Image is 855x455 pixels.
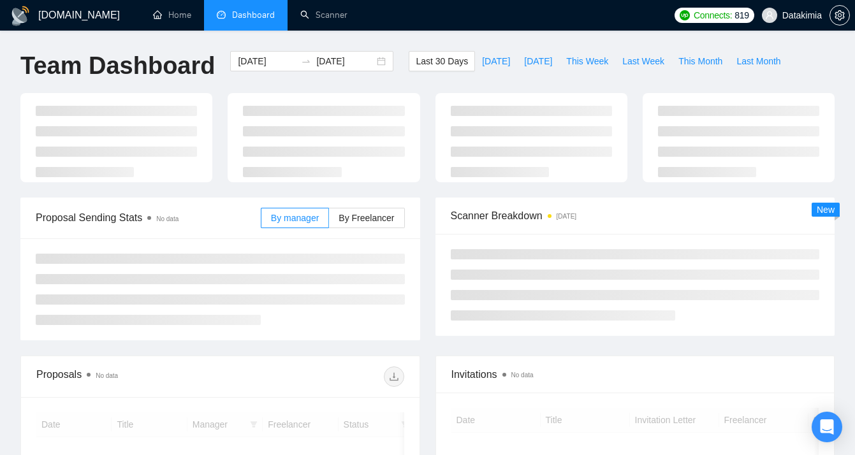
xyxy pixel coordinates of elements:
span: Connects: [694,8,732,22]
img: upwork-logo.png [680,10,690,20]
span: Last Month [736,54,780,68]
span: By manager [271,213,319,223]
span: No data [511,372,534,379]
img: logo [10,6,31,26]
span: Dashboard [232,10,275,20]
span: dashboard [217,10,226,19]
button: [DATE] [517,51,559,71]
span: [DATE] [482,54,510,68]
button: This Month [671,51,729,71]
div: Open Intercom Messenger [812,412,842,442]
a: setting [829,10,850,20]
a: homeHome [153,10,191,20]
h1: Team Dashboard [20,51,215,81]
span: user [765,11,774,20]
button: This Week [559,51,615,71]
span: Last Week [622,54,664,68]
span: Invitations [451,366,819,382]
span: New [817,205,835,215]
span: Proposal Sending Stats [36,210,261,226]
button: Last Month [729,51,787,71]
input: Start date [238,54,296,68]
button: [DATE] [475,51,517,71]
span: By Freelancer [339,213,394,223]
span: setting [830,10,849,20]
span: No data [96,372,118,379]
button: setting [829,5,850,25]
span: 819 [734,8,749,22]
span: [DATE] [524,54,552,68]
span: This Month [678,54,722,68]
a: searchScanner [300,10,347,20]
button: Last 30 Days [409,51,475,71]
span: swap-right [301,56,311,66]
input: End date [316,54,374,68]
span: Last 30 Days [416,54,468,68]
span: No data [156,215,179,222]
time: [DATE] [557,213,576,220]
span: to [301,56,311,66]
button: Last Week [615,51,671,71]
span: Scanner Breakdown [451,208,820,224]
span: This Week [566,54,608,68]
div: Proposals [36,366,220,387]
